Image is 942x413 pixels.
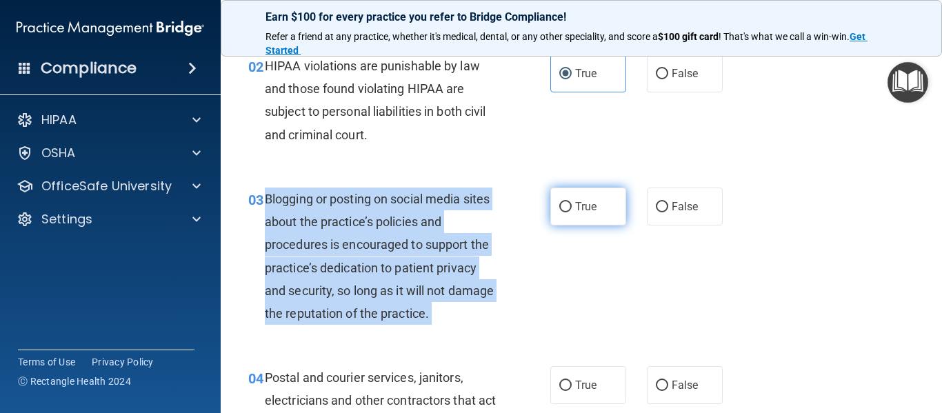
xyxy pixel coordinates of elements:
a: HIPAA [17,112,201,128]
input: False [656,202,668,212]
a: Terms of Use [18,355,75,369]
h4: Compliance [41,59,137,78]
span: 03 [248,192,263,208]
input: False [656,381,668,391]
span: True [575,67,597,80]
span: False [672,67,699,80]
p: HIPAA [41,112,77,128]
p: OSHA [41,145,76,161]
span: False [672,200,699,213]
span: False [672,379,699,392]
input: True [559,381,572,391]
button: Open Resource Center [888,62,928,103]
a: Privacy Policy [92,355,154,369]
a: Settings [17,211,201,228]
span: HIPAA violations are punishable by law and those found violating HIPAA are subject to personal li... [265,59,486,142]
a: OSHA [17,145,201,161]
span: 04 [248,370,263,387]
input: False [656,69,668,79]
p: Earn $100 for every practice you refer to Bridge Compliance! [265,10,897,23]
span: Ⓒ Rectangle Health 2024 [18,374,131,388]
span: True [575,200,597,213]
span: Blogging or posting on social media sites about the practice’s policies and procedures is encoura... [265,192,494,321]
a: OfficeSafe University [17,178,201,194]
span: Refer a friend at any practice, whether it's medical, dental, or any other speciality, and score a [265,31,658,42]
p: Settings [41,211,92,228]
a: Get Started [265,31,868,56]
span: True [575,379,597,392]
span: ! That's what we call a win-win. [719,31,850,42]
span: 02 [248,59,263,75]
img: PMB logo [17,14,204,42]
input: True [559,202,572,212]
strong: $100 gift card [658,31,719,42]
input: True [559,69,572,79]
p: OfficeSafe University [41,178,172,194]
